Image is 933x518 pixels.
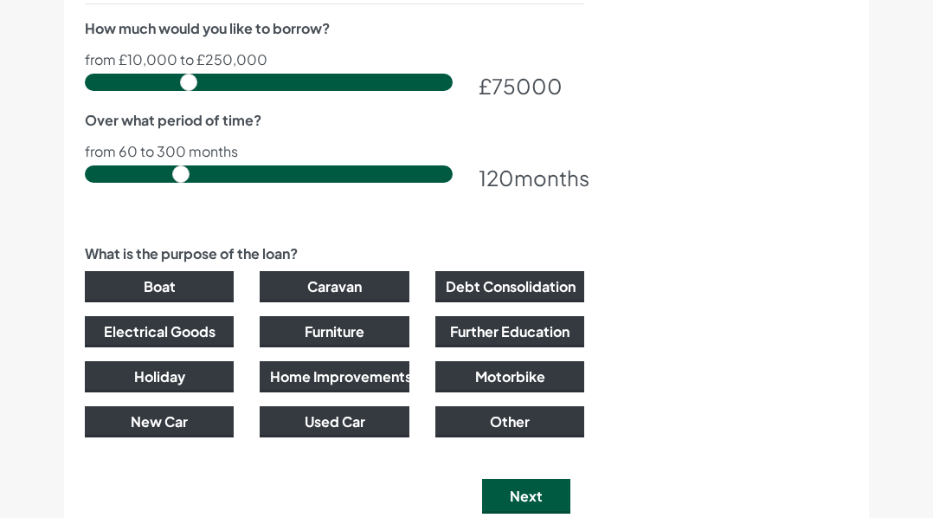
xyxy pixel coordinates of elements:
[260,271,409,302] button: Caravan
[260,361,409,392] button: Home Improvements
[435,361,584,392] button: Motorbike
[85,271,234,302] button: Boat
[492,73,563,99] span: 75000
[260,316,409,347] button: Furniture
[85,110,261,131] label: Over what period of time?
[85,406,234,437] button: New Car
[85,243,298,264] label: What is the purpose of the loan?
[435,316,584,347] button: Further Education
[479,165,514,191] span: 120
[85,316,234,347] button: Electrical Goods
[435,271,584,302] button: Debt Consolidation
[482,479,570,514] button: Next
[260,406,409,437] button: Used Car
[435,406,584,437] button: Other
[85,361,234,392] button: Holiday
[85,53,584,67] p: from £10,000 to £250,000
[85,145,584,159] p: from 60 to 300 months
[479,162,584,193] div: months
[85,18,330,39] label: How much would you like to borrow?
[479,70,584,101] div: £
